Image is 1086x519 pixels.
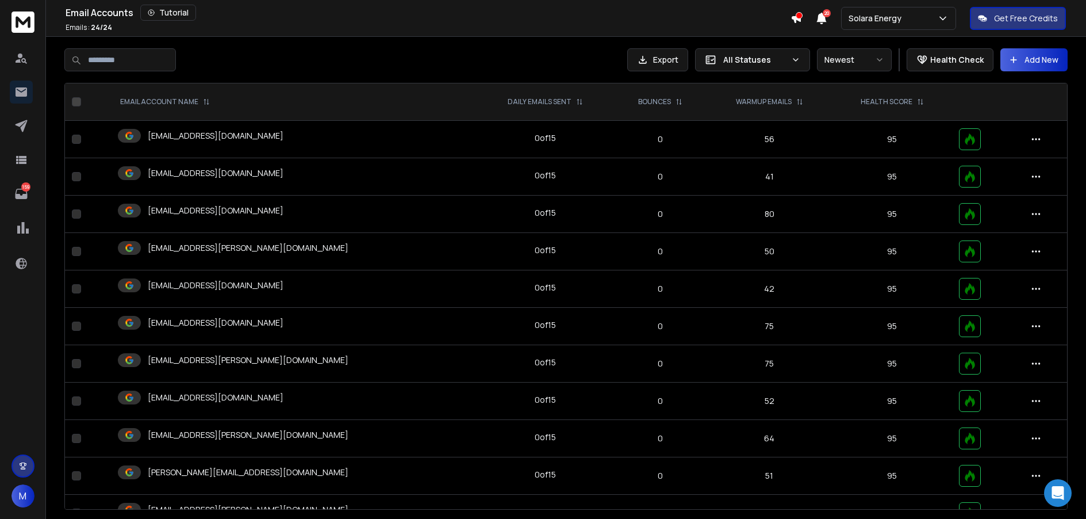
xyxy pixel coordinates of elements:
[707,121,832,158] td: 56
[621,395,700,407] p: 0
[832,345,953,383] td: 95
[535,132,556,144] div: 0 of 15
[817,48,892,71] button: Newest
[148,205,283,216] p: [EMAIL_ADDRESS][DOMAIN_NAME]
[535,469,556,480] div: 0 of 15
[148,467,348,478] p: [PERSON_NAME][EMAIL_ADDRESS][DOMAIN_NAME]
[508,97,571,106] p: DAILY EMAILS SENT
[707,383,832,420] td: 52
[707,270,832,308] td: 42
[535,245,556,256] div: 0 of 15
[66,5,790,21] div: Email Accounts
[907,48,993,71] button: Health Check
[535,282,556,293] div: 0 of 15
[723,54,786,66] p: All Statuses
[10,182,33,205] a: 159
[535,394,556,406] div: 0 of 15
[535,319,556,331] div: 0 of 15
[707,233,832,270] td: 50
[832,196,953,233] td: 95
[707,345,832,383] td: 75
[707,158,832,196] td: 41
[707,308,832,345] td: 75
[832,270,953,308] td: 95
[11,484,34,507] button: M
[120,97,210,106] div: EMAIL ACCOUNT NAME
[832,457,953,495] td: 95
[621,470,700,482] p: 0
[832,383,953,420] td: 95
[832,420,953,457] td: 95
[832,158,953,196] td: 95
[849,13,906,24] p: Solara Energy
[707,196,832,233] td: 80
[823,9,831,17] span: 20
[535,357,556,368] div: 0 of 15
[930,54,984,66] p: Health Check
[148,504,348,516] p: [EMAIL_ADDRESS][PERSON_NAME][DOMAIN_NAME]
[148,392,283,403] p: [EMAIL_ADDRESS][DOMAIN_NAME]
[621,358,700,369] p: 0
[148,354,348,366] p: [EMAIL_ADDRESS][PERSON_NAME][DOMAIN_NAME]
[621,507,700,519] p: 0
[832,233,953,270] td: 95
[621,171,700,182] p: 0
[66,23,112,32] p: Emails :
[861,97,912,106] p: HEALTH SCORE
[621,283,700,295] p: 0
[621,208,700,220] p: 0
[1044,479,1072,507] div: Open Intercom Messenger
[535,170,556,181] div: 0 of 15
[148,130,283,142] p: [EMAIL_ADDRESS][DOMAIN_NAME]
[91,22,112,32] span: 24 / 24
[707,457,832,495] td: 51
[621,246,700,257] p: 0
[832,121,953,158] td: 95
[535,506,556,518] div: 0 of 15
[1000,48,1068,71] button: Add New
[621,433,700,444] p: 0
[148,167,283,179] p: [EMAIL_ADDRESS][DOMAIN_NAME]
[621,320,700,332] p: 0
[148,429,348,441] p: [EMAIL_ADDRESS][PERSON_NAME][DOMAIN_NAME]
[148,242,348,254] p: [EMAIL_ADDRESS][PERSON_NAME][DOMAIN_NAME]
[970,7,1066,30] button: Get Free Credits
[21,182,30,192] p: 159
[148,317,283,329] p: [EMAIL_ADDRESS][DOMAIN_NAME]
[638,97,671,106] p: BOUNCES
[535,432,556,443] div: 0 of 15
[140,5,196,21] button: Tutorial
[707,420,832,457] td: 64
[627,48,688,71] button: Export
[736,97,792,106] p: WARMUP EMAILS
[832,308,953,345] td: 95
[621,133,700,145] p: 0
[148,280,283,291] p: [EMAIL_ADDRESS][DOMAIN_NAME]
[535,207,556,219] div: 0 of 15
[994,13,1058,24] p: Get Free Credits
